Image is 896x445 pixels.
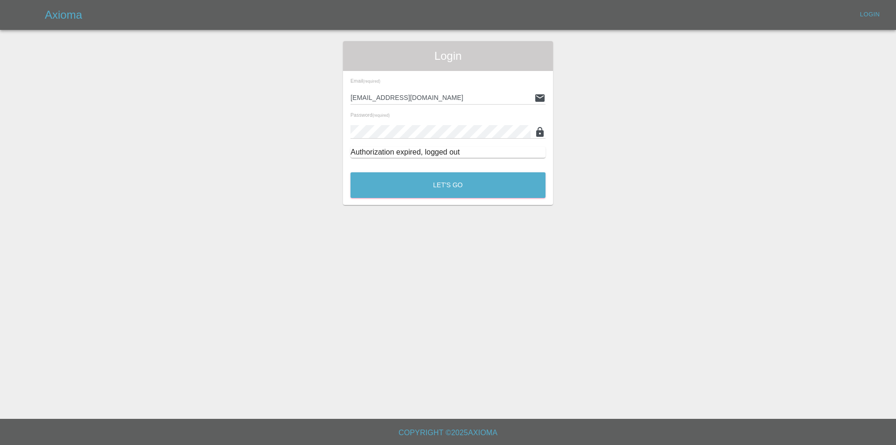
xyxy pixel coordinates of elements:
a: Login [855,7,885,22]
small: (required) [372,113,390,118]
h6: Copyright © 2025 Axioma [7,426,889,439]
div: Authorization expired, logged out [350,147,546,158]
button: Let's Go [350,172,546,198]
span: Password [350,112,390,118]
small: (required) [363,79,380,84]
span: Email [350,78,380,84]
span: Login [350,49,546,64]
h5: Axioma [45,7,82,22]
